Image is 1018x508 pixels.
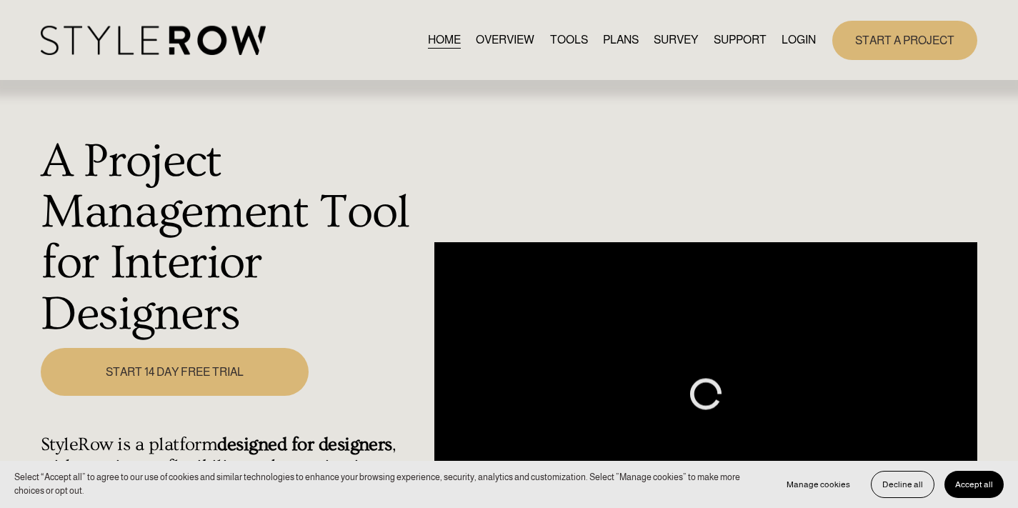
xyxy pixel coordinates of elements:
[944,471,1004,498] button: Accept all
[14,471,762,498] p: Select “Accept all” to agree to our use of cookies and similar technologies to enhance your brows...
[787,479,850,489] span: Manage cookies
[603,31,639,50] a: PLANS
[428,31,461,50] a: HOME
[776,471,861,498] button: Manage cookies
[714,31,767,50] a: folder dropdown
[714,31,767,49] span: SUPPORT
[41,26,266,55] img: StyleRow
[871,471,934,498] button: Decline all
[832,21,977,60] a: START A PROJECT
[654,31,698,50] a: SURVEY
[41,434,426,478] h4: StyleRow is a platform , with maximum flexibility and organization.
[476,31,534,50] a: OVERVIEW
[882,479,923,489] span: Decline all
[217,434,391,455] strong: designed for designers
[41,348,309,396] a: START 14 DAY FREE TRIAL
[550,31,588,50] a: TOOLS
[955,479,993,489] span: Accept all
[41,136,426,339] h1: A Project Management Tool for Interior Designers
[782,31,816,50] a: LOGIN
